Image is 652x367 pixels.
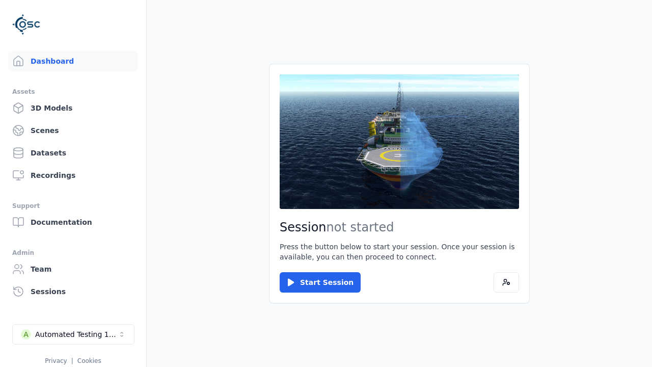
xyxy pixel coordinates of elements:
span: not started [327,220,394,234]
a: 3D Models [8,98,138,118]
button: Start Session [280,272,361,293]
div: Support [12,200,134,212]
p: Press the button below to start your session. Once your session is available, you can then procee... [280,242,519,262]
img: Logo [12,10,41,39]
div: Automated Testing 1 - Playwright [35,329,118,339]
div: Admin [12,247,134,259]
a: Cookies [77,357,101,364]
span: | [71,357,73,364]
a: Documentation [8,212,138,232]
button: Select a workspace [12,324,134,345]
a: Scenes [8,120,138,141]
a: Recordings [8,165,138,186]
a: Dashboard [8,51,138,71]
a: Sessions [8,281,138,302]
a: Privacy [45,357,67,364]
a: Team [8,259,138,279]
a: Datasets [8,143,138,163]
div: A [21,329,31,339]
h2: Session [280,219,519,235]
div: Assets [12,86,134,98]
